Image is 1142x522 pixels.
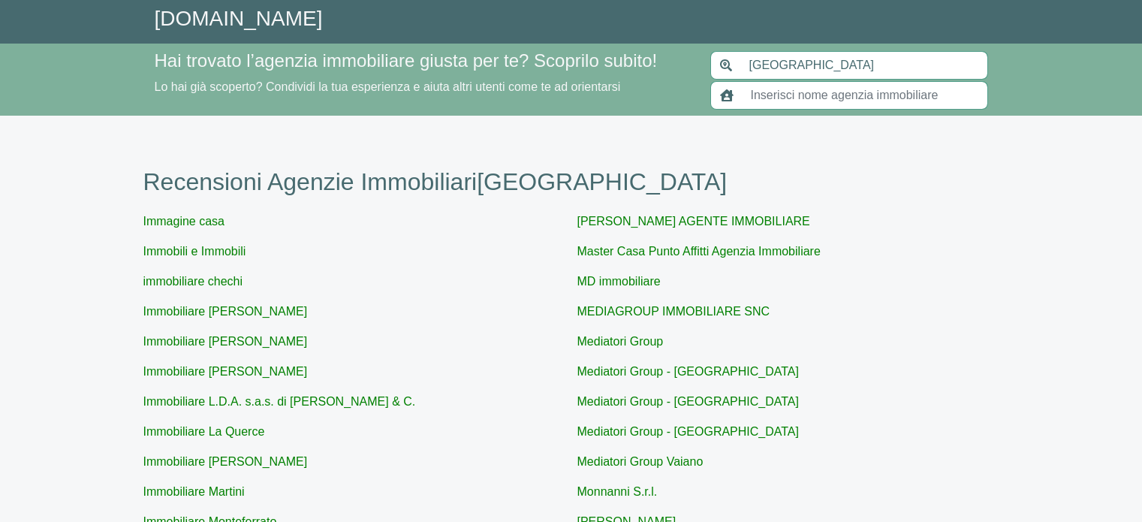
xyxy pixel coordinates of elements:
h4: Hai trovato l’agenzia immobiliare giusta per te? Scoprilo subito! [155,50,692,72]
a: Mediatori Group - [GEOGRAPHIC_DATA] [577,395,799,408]
input: Inserisci nome agenzia immobiliare [742,81,988,110]
a: Mediatori Group - [GEOGRAPHIC_DATA] [577,365,799,378]
a: MEDIAGROUP IMMOBILIARE SNC [577,305,770,318]
a: Mediatori Group - [GEOGRAPHIC_DATA] [577,425,799,438]
a: Immobiliare [PERSON_NAME] [143,455,308,468]
a: Mediatori Group Vaiano [577,455,704,468]
a: Immobiliare [PERSON_NAME] [143,335,308,348]
a: Immobiliare [PERSON_NAME] [143,305,308,318]
a: Immagine casa [143,215,225,228]
a: [PERSON_NAME] AGENTE IMMOBILIARE [577,215,810,228]
h1: Recensioni Agenzie Immobiliari [GEOGRAPHIC_DATA] [143,167,999,196]
a: Immobili e Immobili [143,245,246,258]
p: Lo hai già scoperto? Condividi la tua esperienza e aiuta altri utenti come te ad orientarsi [155,78,692,96]
a: Master Casa Punto Affitti Agenzia Immobiliare [577,245,821,258]
a: Monnanni S.r.l. [577,485,658,498]
a: Immobiliare Martini [143,485,245,498]
a: [DOMAIN_NAME] [155,7,323,30]
a: Immobiliare La Querce [143,425,265,438]
a: Mediatori Group [577,335,664,348]
input: Inserisci area di ricerca (Comune o Provincia) [740,51,988,80]
a: immobiliare chechi [143,275,243,288]
a: Immobiliare [PERSON_NAME] [143,365,308,378]
a: Immobiliare L.D.A. s.a.s. di [PERSON_NAME] & C. [143,395,416,408]
a: MD immobiliare [577,275,661,288]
